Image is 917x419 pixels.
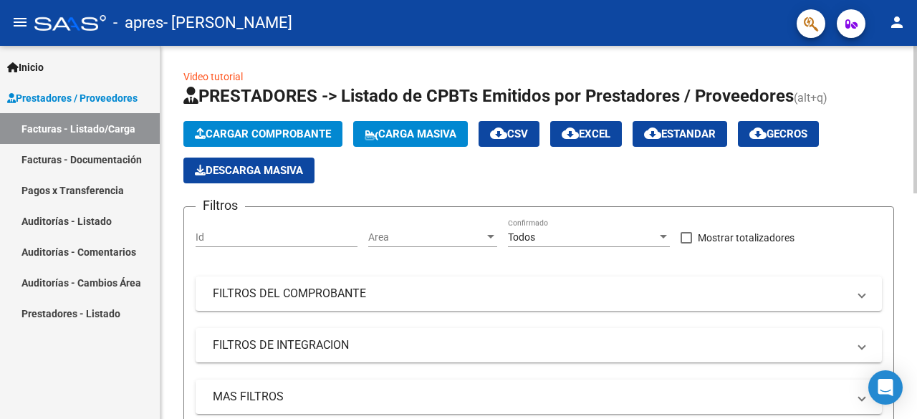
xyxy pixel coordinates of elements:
span: Carga Masiva [365,127,456,140]
button: CSV [479,121,539,147]
mat-icon: cloud_download [644,125,661,142]
span: - [PERSON_NAME] [163,7,292,39]
mat-expansion-panel-header: FILTROS DEL COMPROBANTE [196,276,882,311]
span: PRESTADORES -> Listado de CPBTs Emitidos por Prestadores / Proveedores [183,86,794,106]
span: (alt+q) [794,91,827,105]
span: Todos [508,231,535,243]
mat-panel-title: MAS FILTROS [213,389,848,405]
span: - apres [113,7,163,39]
a: Video tutorial [183,71,243,82]
mat-icon: cloud_download [749,125,767,142]
button: EXCEL [550,121,622,147]
mat-icon: person [888,14,906,31]
app-download-masive: Descarga masiva de comprobantes (adjuntos) [183,158,315,183]
mat-expansion-panel-header: FILTROS DE INTEGRACION [196,328,882,362]
span: Prestadores / Proveedores [7,90,138,106]
button: Carga Masiva [353,121,468,147]
button: Cargar Comprobante [183,121,342,147]
mat-panel-title: FILTROS DEL COMPROBANTE [213,286,848,302]
span: EXCEL [562,127,610,140]
h3: Filtros [196,196,245,216]
mat-icon: cloud_download [562,125,579,142]
mat-icon: menu [11,14,29,31]
span: Descarga Masiva [195,164,303,177]
span: Estandar [644,127,716,140]
mat-icon: cloud_download [490,125,507,142]
span: Area [368,231,484,244]
div: Open Intercom Messenger [868,370,903,405]
button: Gecros [738,121,819,147]
span: Mostrar totalizadores [698,229,794,246]
mat-expansion-panel-header: MAS FILTROS [196,380,882,414]
span: Cargar Comprobante [195,127,331,140]
span: Inicio [7,59,44,75]
button: Estandar [633,121,727,147]
span: CSV [490,127,528,140]
button: Descarga Masiva [183,158,315,183]
mat-panel-title: FILTROS DE INTEGRACION [213,337,848,353]
span: Gecros [749,127,807,140]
